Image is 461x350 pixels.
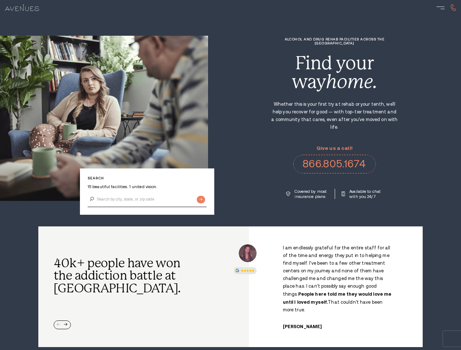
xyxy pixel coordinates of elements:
a: 866.805.1674 [293,155,376,174]
p: Search [88,176,207,180]
div: / [259,244,412,329]
a: Covered by most insurance plans [286,189,328,199]
p: Whether this is your first try at rehab or your tenth, we'll help you recover for good — with top... [270,101,398,131]
div: Find your way [270,54,398,91]
i: home. [326,71,377,92]
p: Available to chat with you 24/7 [349,189,383,199]
cite: [PERSON_NAME] [283,324,322,329]
input: Search by city, state, or zip code [88,192,207,207]
p: Give us a call! [293,145,376,151]
p: I am endlessly grateful for the entire staff for all of the time and energy they put in to helpin... [283,244,395,314]
h2: 40k+ people have won the addiction battle at [GEOGRAPHIC_DATA]. [54,257,185,295]
div: Next slide [64,323,68,327]
p: 15 beautiful facilities. 1 united vision. [88,184,207,189]
strong: People here told me they would love me until I loved myself. [283,291,392,305]
a: Available to chat with you 24/7 [342,189,383,199]
input: Submit [197,196,205,203]
p: Covered by most insurance plans [295,189,328,199]
h1: Alcohol and Drug Rehab Facilities across the [GEOGRAPHIC_DATA] [270,37,398,45]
